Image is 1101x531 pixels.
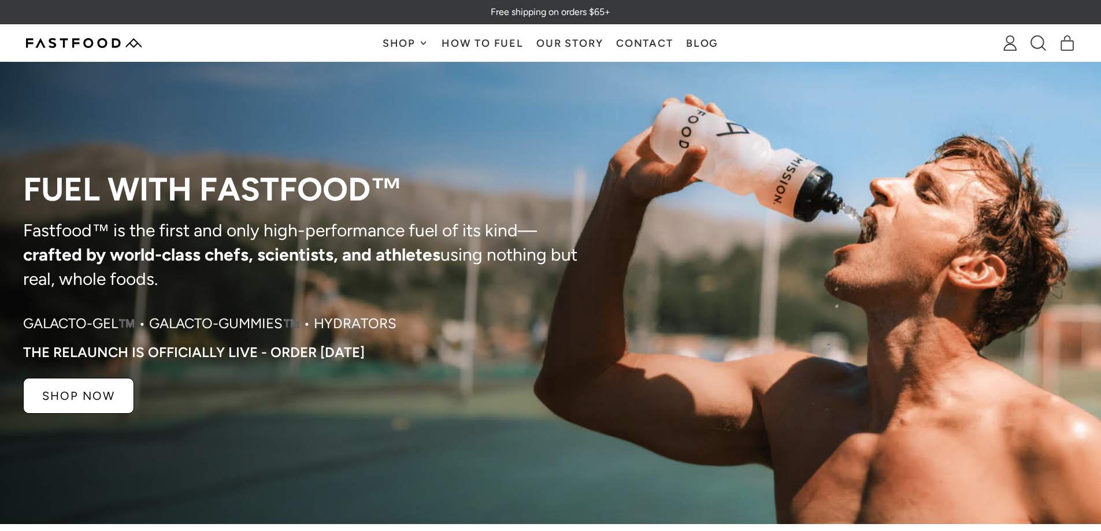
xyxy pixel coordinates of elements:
[680,25,725,61] a: Blog
[383,38,418,49] span: Shop
[23,344,365,361] p: The RELAUNCH IS OFFICIALLY LIVE - ORDER [DATE]
[376,25,435,61] button: Shop
[435,25,530,61] a: How To Fuel
[26,38,142,48] img: Fastfood
[23,172,584,207] p: Fuel with Fastfood™
[610,25,680,61] a: Contact
[23,378,134,414] a: SHOP NOW
[530,25,610,61] a: Our Story
[23,244,440,265] strong: crafted by world-class chefs, scientists, and athletes
[42,390,115,402] p: SHOP NOW
[23,314,396,333] p: Galacto-Gel™️ • Galacto-Gummies™️ • Hydrators
[23,218,584,291] p: Fastfood™ is the first and only high-performance fuel of its kind— using nothing but real, whole ...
